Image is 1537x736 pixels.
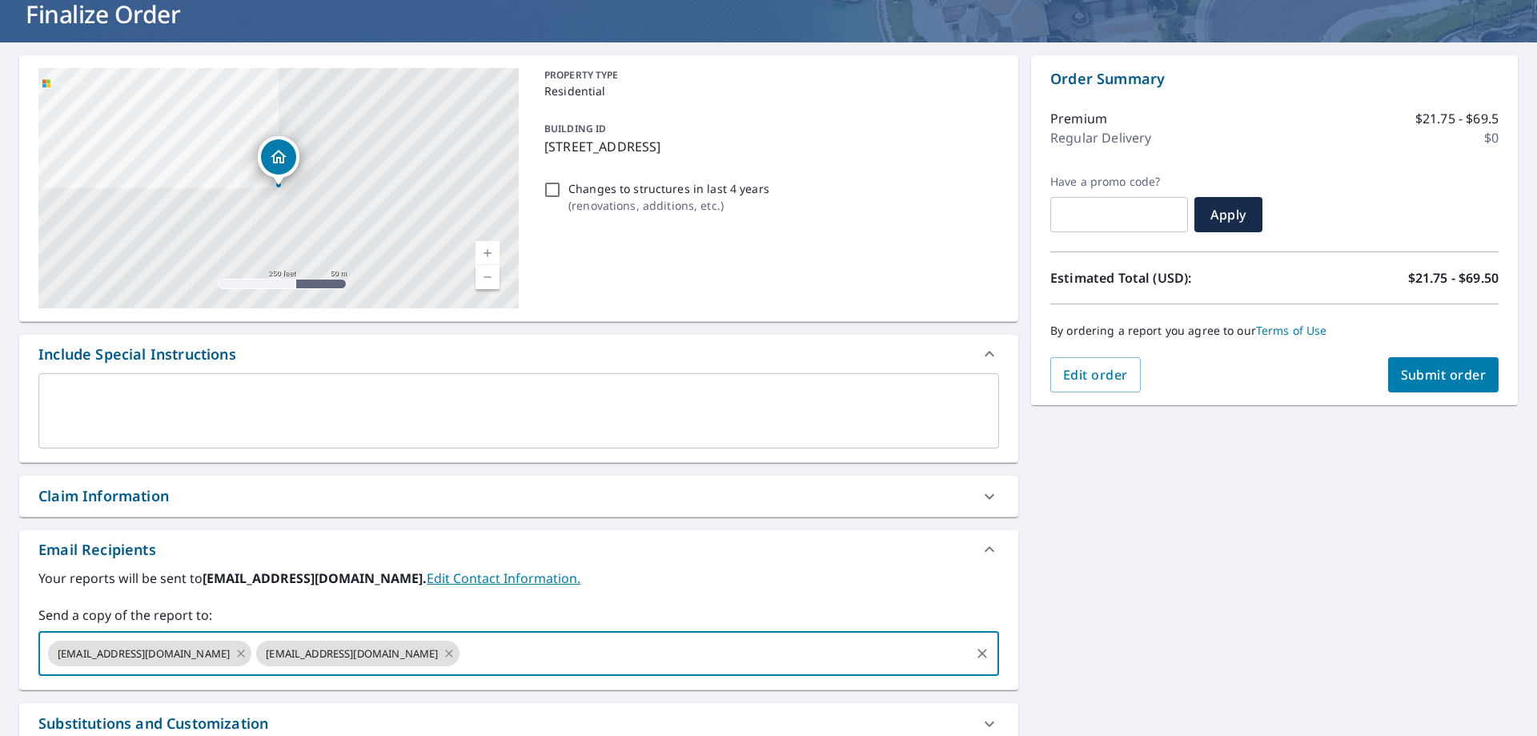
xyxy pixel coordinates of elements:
[1207,206,1250,223] span: Apply
[476,241,500,265] a: Current Level 17, Zoom In
[1484,128,1499,147] p: $0
[19,476,1018,517] div: Claim Information
[1050,357,1141,392] button: Edit order
[476,265,500,289] a: Current Level 17, Zoom Out
[48,641,251,666] div: [EMAIL_ADDRESS][DOMAIN_NAME]
[1194,197,1262,232] button: Apply
[48,646,239,662] span: [EMAIL_ADDRESS][DOMAIN_NAME]
[568,197,769,214] p: ( renovations, additions, etc. )
[38,713,268,734] div: Substitutions and Customization
[256,646,447,662] span: [EMAIL_ADDRESS][DOMAIN_NAME]
[256,641,459,666] div: [EMAIL_ADDRESS][DOMAIN_NAME]
[258,136,299,186] div: Dropped pin, building 1, Residential property, 316 150th St SE Lynnwood, WA 98087
[1408,268,1499,288] p: $21.75 - $69.50
[544,82,993,99] p: Residential
[1050,109,1107,128] p: Premium
[971,642,993,665] button: Clear
[1050,324,1499,338] p: By ordering a report you agree to our
[568,180,769,197] p: Changes to structures in last 4 years
[1050,68,1499,90] p: Order Summary
[1401,366,1487,384] span: Submit order
[1063,366,1128,384] span: Edit order
[544,137,993,156] p: [STREET_ADDRESS]
[19,335,1018,373] div: Include Special Instructions
[1415,109,1499,128] p: $21.75 - $69.5
[1050,268,1274,288] p: Estimated Total (USD):
[544,68,993,82] p: PROPERTY TYPE
[1050,128,1151,147] p: Regular Delivery
[38,605,999,625] label: Send a copy of the report to:
[427,569,580,587] a: EditContactInfo
[38,569,999,588] label: Your reports will be sent to
[38,539,156,561] div: Email Recipients
[38,485,169,507] div: Claim Information
[1388,357,1499,392] button: Submit order
[203,569,427,587] b: [EMAIL_ADDRESS][DOMAIN_NAME].
[544,122,606,135] p: BUILDING ID
[1256,323,1327,338] a: Terms of Use
[38,344,236,365] div: Include Special Instructions
[1050,175,1188,189] label: Have a promo code?
[19,530,1018,569] div: Email Recipients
